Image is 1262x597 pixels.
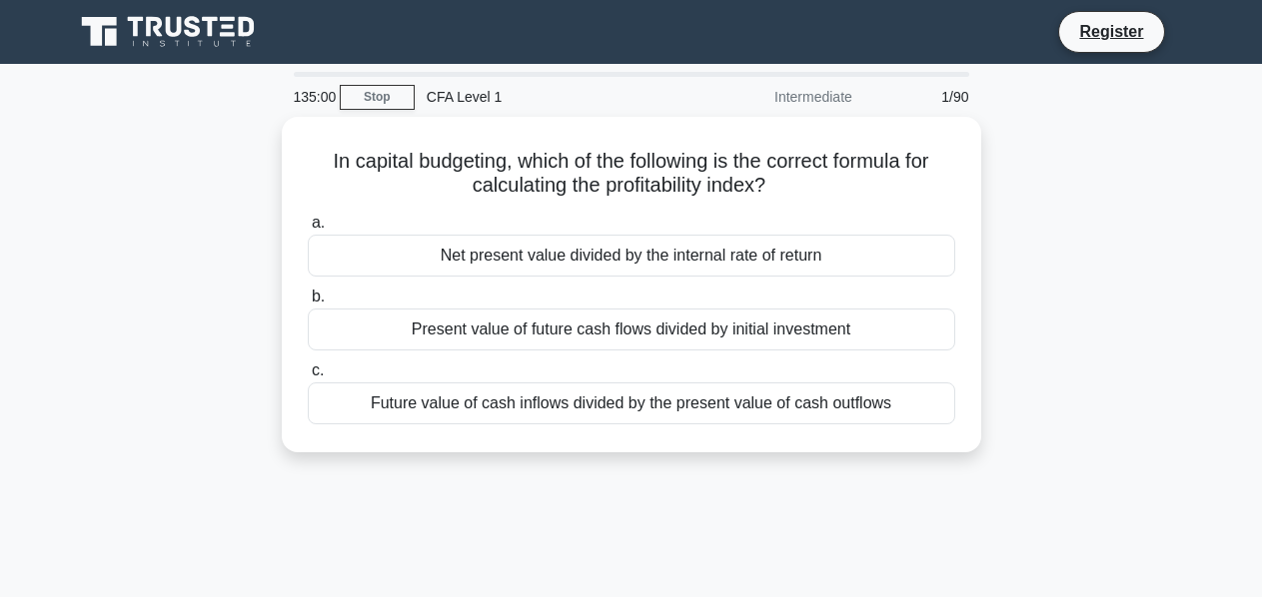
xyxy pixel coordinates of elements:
[306,149,957,199] h5: In capital budgeting, which of the following is the correct formula for calculating the profitabi...
[312,361,324,378] span: c.
[864,77,981,117] div: 1/90
[1067,19,1155,44] a: Register
[308,235,955,277] div: Net present value divided by the internal rate of return
[308,308,955,350] div: Present value of future cash flows divided by initial investment
[308,382,955,424] div: Future value of cash inflows divided by the present value of cash outflows
[312,288,325,304] span: b.
[415,77,689,117] div: CFA Level 1
[282,77,340,117] div: 135:00
[312,214,325,231] span: a.
[689,77,864,117] div: Intermediate
[340,85,415,110] a: Stop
